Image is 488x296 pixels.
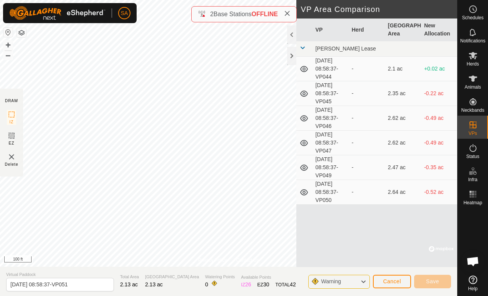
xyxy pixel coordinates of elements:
td: 2.35 ac [385,81,421,106]
th: VP [313,18,349,41]
span: Status [466,154,479,159]
span: [PERSON_NAME] Lease [316,45,376,52]
a: Privacy Policy [198,257,227,264]
td: -0.49 ac [421,131,457,155]
td: 2.62 ac [385,106,421,131]
th: Herd [349,18,385,41]
div: - [352,114,382,122]
div: - [352,139,382,147]
th: New Allocation [421,18,457,41]
span: Cancel [383,278,401,284]
span: Heatmap [463,200,482,205]
th: [GEOGRAPHIC_DATA] Area [385,18,421,41]
td: -0.35 ac [421,155,457,180]
td: -0.49 ac [421,106,457,131]
span: 26 [245,281,251,288]
span: Total Area [120,274,139,280]
td: 2.1 ac [385,57,421,81]
span: Neckbands [461,108,484,113]
td: [DATE] 08:58:37-VP047 [313,131,349,155]
div: DRAW [5,98,18,104]
a: Contact Us [236,257,259,264]
h2: VP Area Comparison [301,5,457,14]
button: Cancel [373,275,411,288]
td: 2.47 ac [385,155,421,180]
span: SA [121,9,128,17]
span: 30 [263,281,269,288]
span: IZ [10,119,14,125]
button: Save [414,275,451,288]
div: - [352,188,382,196]
button: – [3,50,13,60]
span: Virtual Paddock [6,271,114,278]
span: Infra [468,177,477,182]
img: Gallagher Logo [9,6,105,20]
span: Notifications [460,39,485,43]
a: Help [458,272,488,294]
td: [DATE] 08:58:37-VP046 [313,106,349,131]
span: 2 [210,11,214,17]
span: Animals [465,85,481,89]
span: Base Stations [214,11,252,17]
td: 2.64 ac [385,180,421,205]
span: 0 [205,281,208,288]
span: Available Points [241,274,296,281]
span: Help [468,286,478,291]
div: EZ [257,281,269,289]
img: VP [7,152,16,161]
span: Schedules [462,15,483,20]
span: Delete [5,161,18,167]
td: [DATE] 08:58:37-VP049 [313,155,349,180]
div: Open chat [461,250,485,273]
button: + [3,40,13,50]
span: Warning [321,278,341,284]
td: -0.22 ac [421,81,457,106]
span: 2.13 ac [145,281,163,288]
span: VPs [468,131,477,136]
span: OFFLINE [252,11,278,17]
td: [DATE] 08:58:37-VP045 [313,81,349,106]
td: 2.62 ac [385,131,421,155]
span: 2.13 ac [120,281,138,288]
span: EZ [9,140,15,146]
td: [DATE] 08:58:37-VP050 [313,180,349,205]
div: - [352,65,382,73]
td: -0.52 ac [421,180,457,205]
div: - [352,163,382,172]
span: Herds [466,62,479,66]
span: 42 [290,281,296,288]
button: Map Layers [17,28,26,37]
div: IZ [241,281,251,289]
td: +0.02 ac [421,57,457,81]
div: - [352,89,382,98]
button: Reset Map [3,28,13,37]
span: Watering Points [205,274,235,280]
span: [GEOGRAPHIC_DATA] Area [145,274,199,280]
span: Save [426,278,439,284]
td: [DATE] 08:58:37-VP044 [313,57,349,81]
div: TOTAL [276,281,296,289]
